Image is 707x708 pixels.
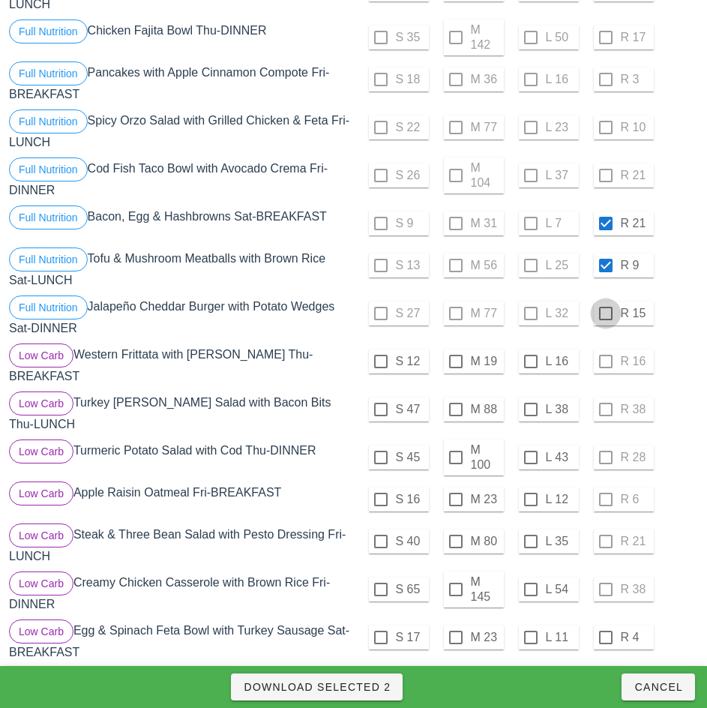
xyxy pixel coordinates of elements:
label: L 35 [546,534,576,549]
label: L 12 [546,492,576,507]
span: Low Carb [19,344,64,367]
span: Download Selected 2 [243,681,391,693]
span: Low Carb [19,572,64,595]
span: Full Nutrition [19,206,78,229]
span: Low Carb [19,440,64,463]
span: Full Nutrition [19,20,78,43]
label: S 45 [396,450,426,465]
div: Apple Raisin Oatmeal Fri-BREAKFAST [6,478,354,520]
span: Low Carb [19,392,64,415]
span: Full Nutrition [19,110,78,133]
span: Full Nutrition [19,62,78,85]
span: Full Nutrition [19,296,78,319]
div: Cauliflower & Lentil Salad with Salmon Sat-LUNCH [6,664,354,706]
div: Turkey [PERSON_NAME] Salad with Bacon Bits Thu-LUNCH [6,388,354,436]
span: Low Carb [19,620,64,643]
span: Low Carb [19,482,64,505]
label: L 11 [546,630,576,645]
label: S 12 [396,354,426,369]
div: Creamy Chicken Casserole with Brown Rice Fri-DINNER [6,568,354,616]
span: Low Carb [19,524,64,547]
label: M 80 [471,534,501,549]
label: S 17 [396,630,426,645]
label: S 16 [396,492,426,507]
label: R 9 [621,258,651,273]
span: Cancel [634,681,683,693]
label: M 23 [471,492,501,507]
div: Turmeric Potato Salad with Cod Thu-DINNER [6,436,354,478]
div: Bacon, Egg & Hashbrowns Sat-BREAKFAST [6,202,354,244]
label: S 47 [396,402,426,417]
label: M 145 [471,574,501,604]
div: Egg & Spinach Feta Bowl with Turkey Sausage Sat-BREAKFAST [6,616,354,664]
label: L 43 [546,450,576,465]
label: L 16 [546,354,576,369]
label: R 15 [621,306,651,321]
div: Tofu & Mushroom Meatballs with Brown Rice Sat-LUNCH [6,244,354,292]
label: M 88 [471,402,501,417]
label: M 23 [471,630,501,645]
div: Jalapeño Cheddar Burger with Potato Wedges Sat-DINNER [6,292,354,340]
label: S 65 [396,582,426,597]
div: Cod Fish Taco Bowl with Avocado Crema Fri-DINNER [6,154,354,202]
span: Full Nutrition [19,248,78,271]
div: Chicken Fajita Bowl Thu-DINNER [6,16,354,58]
button: Cancel [622,673,695,700]
div: Steak & Three Bean Salad with Pesto Dressing Fri-LUNCH [6,520,354,568]
label: R 4 [621,630,651,645]
label: M 19 [471,354,501,369]
span: Full Nutrition [19,158,78,181]
label: L 38 [546,402,576,417]
label: R 21 [621,216,651,231]
label: L 54 [546,582,576,597]
div: Spicy Orzo Salad with Grilled Chicken & Feta Fri-LUNCH [6,106,354,154]
label: M 100 [471,442,501,472]
button: Download Selected 2 [231,673,403,700]
div: Western Frittata with [PERSON_NAME] Thu-BREAKFAST [6,340,354,388]
div: Pancakes with Apple Cinnamon Compote Fri-BREAKFAST [6,58,354,106]
label: S 40 [396,534,426,549]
